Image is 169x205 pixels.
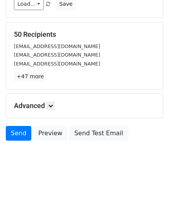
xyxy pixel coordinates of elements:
small: [EMAIL_ADDRESS][DOMAIN_NAME] [14,43,100,49]
small: [EMAIL_ADDRESS][DOMAIN_NAME] [14,61,100,67]
a: +47 more [14,72,46,81]
a: Send Test Email [69,126,128,141]
h5: 50 Recipients [14,30,155,39]
iframe: Chat Widget [130,168,169,205]
h5: Advanced [14,102,155,110]
a: Preview [33,126,67,141]
small: [EMAIL_ADDRESS][DOMAIN_NAME] [14,52,100,58]
a: Send [6,126,31,141]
